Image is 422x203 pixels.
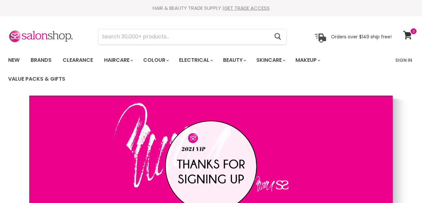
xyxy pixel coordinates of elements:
[3,51,391,88] ul: Main menu
[291,53,324,67] a: Makeup
[98,29,287,45] form: Product
[138,53,173,67] a: Colour
[224,5,270,11] a: GET TRADE ACCESS
[391,53,416,67] a: Sign In
[251,53,289,67] a: Skincare
[3,53,24,67] a: New
[218,53,250,67] a: Beauty
[58,53,98,67] a: Clearance
[3,72,70,86] a: Value Packs & Gifts
[174,53,217,67] a: Electrical
[269,29,286,44] button: Search
[26,53,56,67] a: Brands
[99,53,137,67] a: Haircare
[331,34,392,39] p: Orders over $149 ship free!
[98,29,269,44] input: Search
